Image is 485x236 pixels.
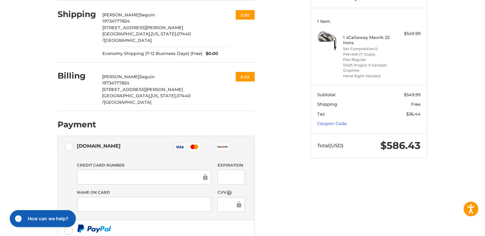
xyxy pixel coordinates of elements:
[151,93,177,98] span: [US_STATE],
[103,31,191,43] span: 07440 /
[343,57,393,63] li: Flex Regular
[236,10,255,20] button: Edit
[318,92,336,97] span: Subtotal
[102,93,191,105] span: 07440 /
[407,111,421,117] span: $36.44
[203,50,218,57] span: $0.00
[103,18,130,24] span: 19734777824
[431,218,485,236] iframe: Google Customer Reviews
[103,50,203,57] span: Economy Shipping (7-12 Business Days) (Free)
[343,63,393,73] li: Shaft Project X Catalyst Graphite
[236,72,255,82] button: Edit
[77,140,121,151] div: [DOMAIN_NAME]
[343,35,393,45] h4: 1 x Callaway Mavrik 22 Irons
[77,162,211,168] label: Credit Card Number
[318,101,338,107] span: Shipping
[411,101,421,107] span: Free
[103,31,151,36] span: [GEOGRAPHIC_DATA],
[318,121,347,126] a: Coupon Code
[104,38,152,43] span: [GEOGRAPHIC_DATA]
[343,73,393,79] li: Hand Right-Handed
[77,225,111,233] img: PayPal icon
[102,93,151,98] span: [GEOGRAPHIC_DATA],
[217,190,245,196] label: CVV
[104,100,152,105] span: [GEOGRAPHIC_DATA]
[395,30,421,37] div: $549.99
[58,9,96,19] h2: Shipping
[343,46,393,57] li: Set Composition 5-PW+AW (7 Clubs)
[102,80,130,85] span: 19734777824
[140,74,155,79] span: Seguin
[102,87,183,92] span: [STREET_ADDRESS][PERSON_NAME]
[318,142,344,149] span: Total (USD)
[103,25,183,30] span: [STREET_ADDRESS][PERSON_NAME]
[151,31,177,36] span: [US_STATE],
[58,119,96,130] h2: Payment
[7,208,78,229] iframe: Gorgias live chat messenger
[381,139,421,152] span: $586.43
[404,92,421,97] span: $549.99
[58,71,96,81] h2: Billing
[103,12,140,17] span: [PERSON_NAME]
[217,162,245,168] label: Expiration
[140,12,155,17] span: Seguin
[77,190,211,195] label: Name on Card
[318,19,421,24] h3: 1 Item
[102,74,140,79] span: [PERSON_NAME]
[318,111,325,117] span: Tax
